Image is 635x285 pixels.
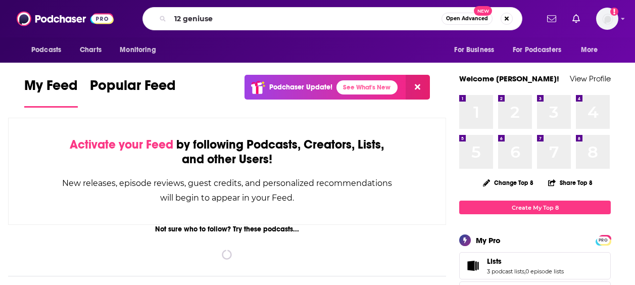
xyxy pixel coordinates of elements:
button: open menu [447,40,507,60]
span: More [581,43,598,57]
input: Search podcasts, credits, & more... [170,11,442,27]
span: New [474,6,492,16]
p: Podchaser Update! [269,83,332,91]
a: Show notifications dropdown [568,10,584,27]
span: Open Advanced [446,16,488,21]
svg: Add a profile image [610,8,618,16]
img: Podchaser - Follow, Share and Rate Podcasts [17,9,114,28]
span: Podcasts [31,43,61,57]
a: Create My Top 8 [459,201,611,214]
a: Popular Feed [90,77,176,108]
img: User Profile [596,8,618,30]
a: Lists [487,257,564,266]
span: For Business [454,43,494,57]
button: open menu [113,40,169,60]
span: Popular Feed [90,77,176,100]
a: Welcome [PERSON_NAME]! [459,74,559,83]
span: , [524,268,525,275]
a: PRO [597,236,609,244]
span: Lists [487,257,502,266]
span: Monitoring [120,43,156,57]
button: open menu [506,40,576,60]
a: Show notifications dropdown [543,10,560,27]
div: by following Podcasts, Creators, Lists, and other Users! [59,137,395,167]
button: Show profile menu [596,8,618,30]
span: Logged in as molly.burgoyne [596,8,618,30]
a: 3 podcast lists [487,268,524,275]
span: Lists [459,252,611,279]
a: My Feed [24,77,78,108]
button: open menu [574,40,611,60]
span: For Podcasters [513,43,561,57]
div: New releases, episode reviews, guest credits, and personalized recommendations will begin to appe... [59,176,395,205]
span: PRO [597,236,609,244]
div: Not sure who to follow? Try these podcasts... [8,225,446,233]
button: Open AdvancedNew [442,13,493,25]
button: open menu [24,40,74,60]
span: My Feed [24,77,78,100]
button: Change Top 8 [477,176,540,189]
a: View Profile [570,74,611,83]
div: My Pro [476,235,501,245]
span: Activate your Feed [70,137,173,152]
a: See What's New [336,80,398,94]
a: Charts [73,40,108,60]
a: 0 episode lists [525,268,564,275]
div: Search podcasts, credits, & more... [142,7,522,30]
span: Charts [80,43,102,57]
a: Lists [463,259,483,273]
button: Share Top 8 [548,173,593,193]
